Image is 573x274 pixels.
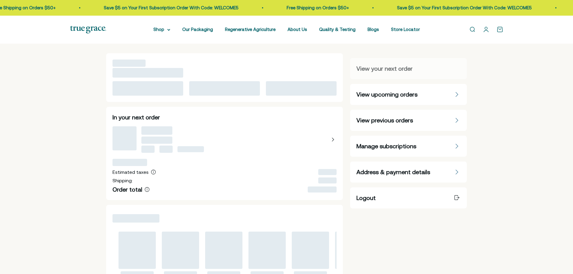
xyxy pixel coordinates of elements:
[308,186,337,192] span: ‌
[112,68,183,78] span: ‌
[141,146,155,153] span: ‌
[318,169,337,175] span: ‌
[356,116,413,125] span: View previous orders
[356,168,430,176] span: Address & payment details
[112,214,159,223] span: ‌
[205,232,242,269] span: ‌
[112,178,133,183] span: Shipping:
[356,194,376,202] span: Logout
[335,232,372,269] span: ‌
[266,81,337,96] span: ‌
[356,64,413,73] span: View your next order
[350,84,467,105] a: View upcoming orders
[112,159,147,166] span: ‌
[350,58,467,79] a: View your next order
[112,126,137,150] span: ‌
[141,137,172,144] span: ‌
[182,27,213,32] a: Our Packaging
[159,146,173,153] span: ‌
[112,81,183,96] span: ‌
[103,4,237,11] p: Save $5 on Your First Subscription Order With Code: WELCOME5
[318,177,337,183] span: ‌
[141,126,172,135] span: ‌
[162,232,199,269] span: ‌
[356,90,417,99] span: View upcoming orders
[189,81,260,96] span: ‌
[153,26,170,33] summary: Shop
[248,232,286,269] span: ‌
[396,4,531,11] p: Save $5 on Your First Subscription Order With Code: WELCOME5
[112,169,149,175] span: Estimated taxes
[285,5,348,10] a: Free Shipping on Orders $50+
[225,27,276,32] a: Regenerative Agriculture
[319,27,356,32] a: Quality & Testing
[350,162,467,183] a: Address & payment details
[356,142,416,150] span: Manage subscriptions
[292,232,329,269] span: ‌
[350,187,467,208] a: Logout
[119,232,156,269] span: ‌
[177,146,204,152] span: ‌
[288,27,307,32] a: About Us
[391,27,420,32] a: Store Locator
[112,113,337,122] h2: In your next order
[112,60,146,67] span: ‌
[368,27,379,32] a: Blogs
[350,136,467,157] a: Manage subscriptions
[350,110,467,131] a: View previous orders
[112,186,142,193] span: Order total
